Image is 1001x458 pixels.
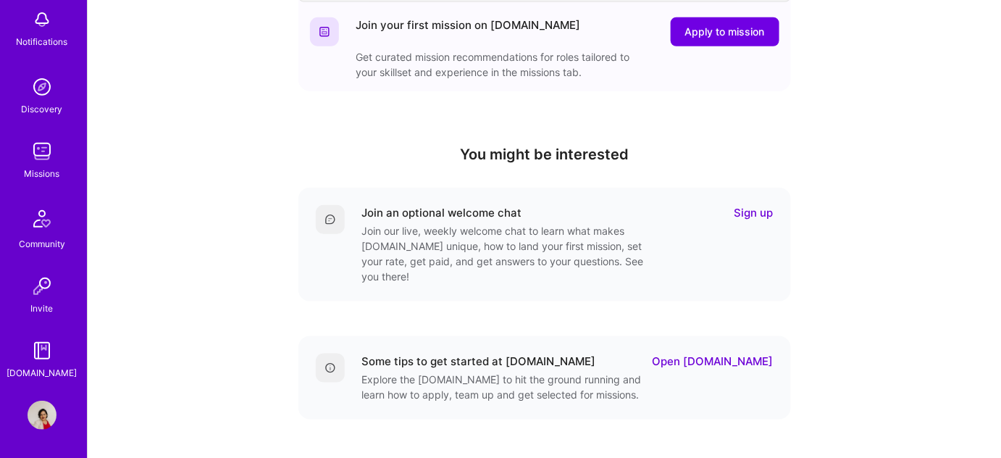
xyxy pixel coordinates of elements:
div: Join your first mission on [DOMAIN_NAME] [356,17,581,46]
a: Open [DOMAIN_NAME] [653,354,774,369]
span: Apply to mission [685,25,765,39]
img: User Avatar [28,401,56,430]
h4: You might be interested [298,146,791,163]
div: Join an optional welcome chat [362,205,522,220]
div: Explore the [DOMAIN_NAME] to hit the ground running and learn how to apply, team up and get selec... [362,372,652,402]
img: bell [28,5,56,34]
div: Missions [25,166,60,181]
div: Discovery [22,101,63,117]
div: Community [19,236,65,251]
img: Comment [324,214,336,225]
div: Get curated mission recommendations for roles tailored to your skillset and experience in the mis... [356,49,646,80]
div: [DOMAIN_NAME] [7,365,78,380]
img: Community [25,201,59,236]
img: guide book [28,336,56,365]
div: Join our live, weekly welcome chat to learn what makes [DOMAIN_NAME] unique, how to land your fir... [362,223,652,284]
a: Sign up [734,205,774,220]
img: teamwork [28,137,56,166]
div: Some tips to get started at [DOMAIN_NAME] [362,354,596,369]
div: Notifications [17,34,68,49]
img: Details [324,362,336,374]
img: Website [319,26,330,38]
img: discovery [28,72,56,101]
img: Invite [28,272,56,301]
div: Invite [31,301,54,316]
